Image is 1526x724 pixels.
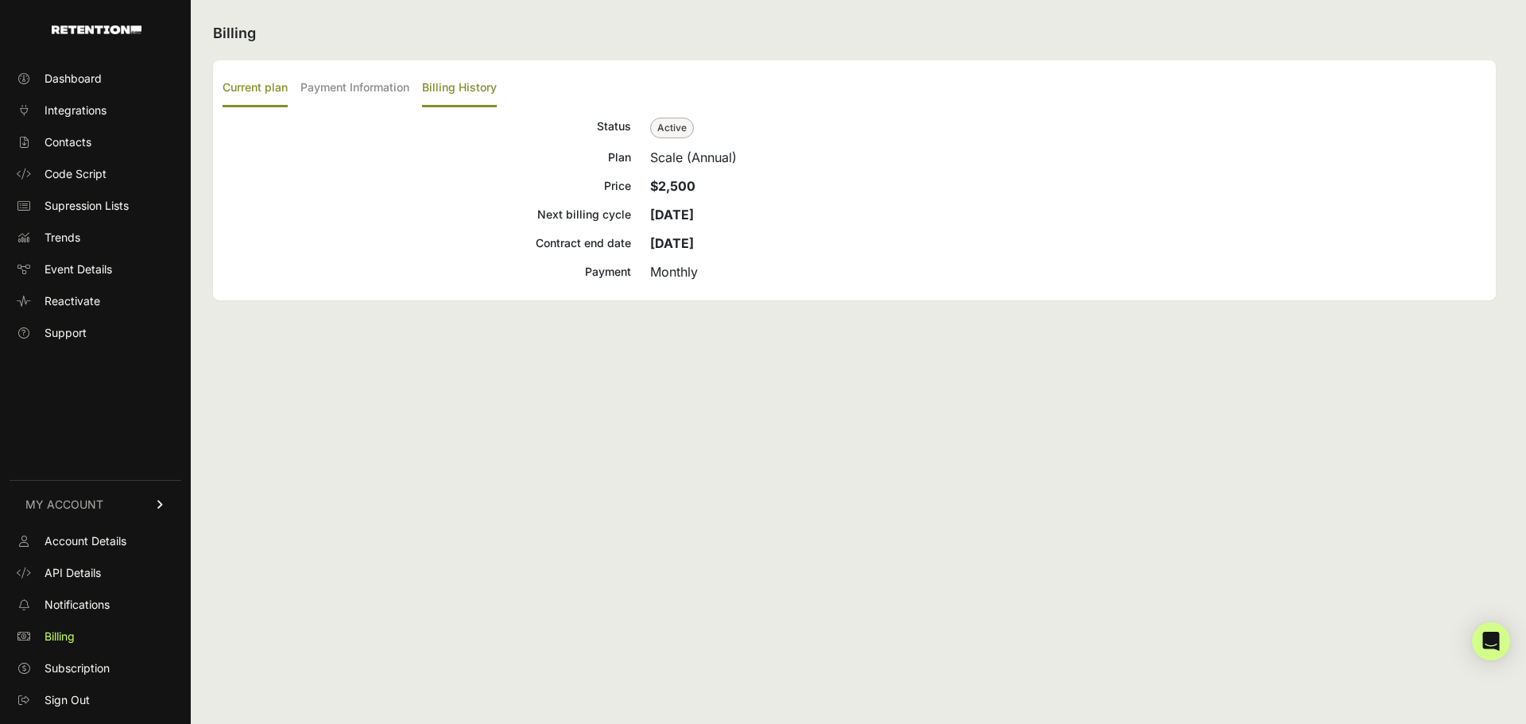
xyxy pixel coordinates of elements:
[45,325,87,341] span: Support
[650,118,694,138] span: Active
[223,148,631,167] div: Plan
[45,565,101,581] span: API Details
[10,193,181,219] a: Supression Lists
[45,261,112,277] span: Event Details
[1472,622,1510,660] div: Open Intercom Messenger
[422,70,497,107] label: Billing History
[650,235,694,251] strong: [DATE]
[223,205,631,224] div: Next billing cycle
[10,225,181,250] a: Trends
[45,533,126,549] span: Account Details
[10,161,181,187] a: Code Script
[52,25,141,34] img: Retention.com
[650,148,1486,167] div: Scale (Annual)
[25,497,103,513] span: MY ACCOUNT
[45,660,110,676] span: Subscription
[10,130,181,155] a: Contacts
[10,528,181,554] a: Account Details
[45,692,90,708] span: Sign Out
[45,230,80,246] span: Trends
[300,70,409,107] label: Payment Information
[10,257,181,282] a: Event Details
[45,293,100,309] span: Reactivate
[223,262,631,281] div: Payment
[650,262,1486,281] div: Monthly
[45,629,75,645] span: Billing
[10,320,181,346] a: Support
[45,134,91,150] span: Contacts
[10,288,181,314] a: Reactivate
[10,624,181,649] a: Billing
[650,178,695,194] strong: $2,500
[45,198,129,214] span: Supression Lists
[223,234,631,253] div: Contract end date
[10,98,181,123] a: Integrations
[10,560,181,586] a: API Details
[223,70,288,107] label: Current plan
[213,22,1496,45] h2: Billing
[10,66,181,91] a: Dashboard
[650,207,694,223] strong: [DATE]
[10,687,181,713] a: Sign Out
[223,117,631,138] div: Status
[45,71,102,87] span: Dashboard
[45,166,107,182] span: Code Script
[45,103,107,118] span: Integrations
[10,592,181,618] a: Notifications
[10,656,181,681] a: Subscription
[223,176,631,196] div: Price
[10,480,181,528] a: MY ACCOUNT
[45,597,110,613] span: Notifications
